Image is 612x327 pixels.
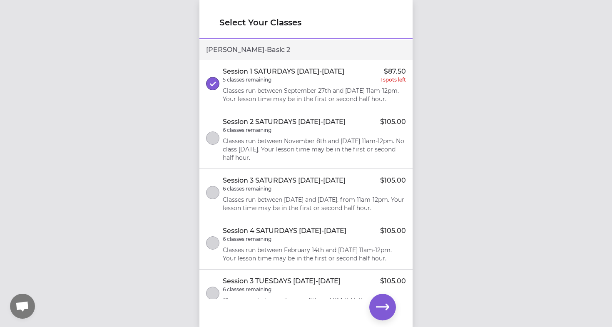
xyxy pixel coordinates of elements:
p: Session 4 SATURDAYS [DATE]-[DATE] [223,226,346,236]
p: $105.00 [380,276,406,286]
button: select class [206,236,219,250]
button: select class [206,77,219,90]
button: select class [206,287,219,300]
p: $105.00 [380,117,406,127]
p: $105.00 [380,226,406,236]
p: 6 classes remaining [223,127,271,134]
p: Classes run between September 27th and [DATE] 11am-12pm. Your lesson time may be in the first or ... [223,87,406,103]
p: Classes run between [DATE] and [DATE]. from 11am-12pm. Your lesson time may be in the first or se... [223,196,406,212]
p: 5 classes remaining [223,77,271,83]
p: Classes run between January 6th and [DATE] 5:15pm-6:15pm. Your lesson time may be in the first or... [223,296,406,313]
p: Classes run between November 8th and [DATE] 11am-12pm. No class [DATE]. Your lesson time may be i... [223,137,406,162]
p: Session 3 TUESDAYS [DATE]-[DATE] [223,276,341,286]
div: [PERSON_NAME] - Basic 2 [199,40,413,60]
p: 6 classes remaining [223,236,271,243]
button: select class [206,186,219,199]
p: Classes run between February 14th and [DATE] 11am-12pm. Your lesson time may be in the first or s... [223,246,406,263]
p: $87.50 [384,67,406,77]
p: Session 3 SATURDAYS [DATE]-[DATE] [223,176,346,186]
div: Open chat [10,294,35,319]
h1: Select Your Classes [219,17,393,28]
p: 6 classes remaining [223,186,271,192]
p: 1 spots left [380,77,406,83]
p: $105.00 [380,176,406,186]
button: select class [206,131,219,145]
p: Session 1 SATURDAYS [DATE]-[DATE] [223,67,344,77]
p: Session 2 SATURDAYS [DATE]-[DATE] [223,117,346,127]
p: 6 classes remaining [223,286,271,293]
